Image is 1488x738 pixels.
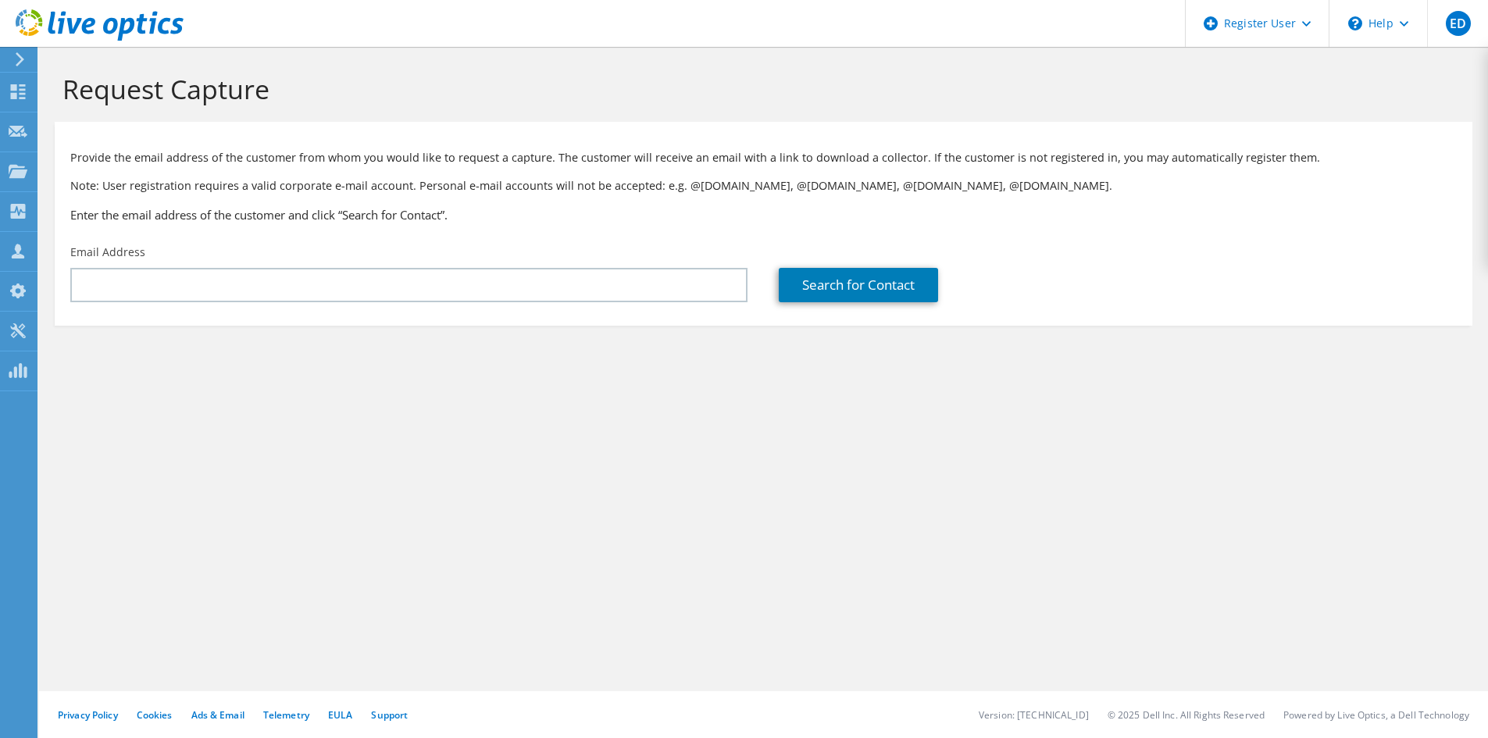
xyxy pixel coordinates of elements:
[371,708,408,722] a: Support
[779,268,938,302] a: Search for Contact
[70,177,1457,194] p: Note: User registration requires a valid corporate e-mail account. Personal e-mail accounts will ...
[328,708,352,722] a: EULA
[70,149,1457,166] p: Provide the email address of the customer from whom you would like to request a capture. The cust...
[979,708,1089,722] li: Version: [TECHNICAL_ID]
[1108,708,1265,722] li: © 2025 Dell Inc. All Rights Reserved
[1446,11,1471,36] span: ED
[191,708,244,722] a: Ads & Email
[1348,16,1362,30] svg: \n
[62,73,1457,105] h1: Request Capture
[70,244,145,260] label: Email Address
[1283,708,1469,722] li: Powered by Live Optics, a Dell Technology
[137,708,173,722] a: Cookies
[58,708,118,722] a: Privacy Policy
[70,206,1457,223] h3: Enter the email address of the customer and click “Search for Contact”.
[263,708,309,722] a: Telemetry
